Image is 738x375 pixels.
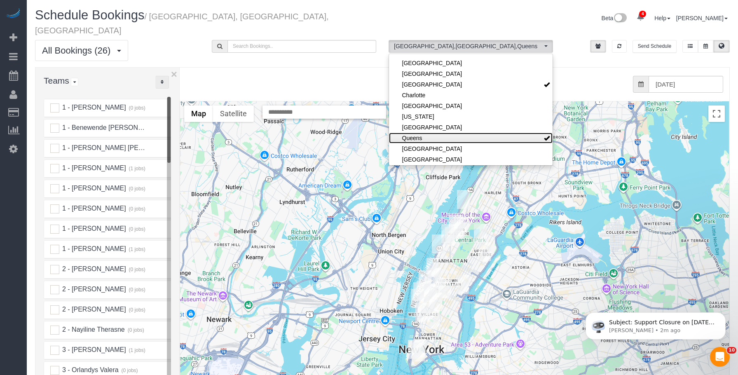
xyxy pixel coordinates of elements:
button: Show satellite imagery [213,105,254,122]
a: [GEOGRAPHIC_DATA] [389,143,553,154]
span: Schedule Bookings [35,8,144,22]
li: Boston [389,58,553,68]
div: 08/26/2025 2:30PM - Hello Alfred (NYC) - 450 West 17th Street, Apt. 534, New York, NY 10011 [413,282,426,301]
div: 08/26/2025 9:00AM - Cait Williamson - 101 West 79th St., 8a, New York, NY 10024 [451,220,464,239]
small: (0 jobs) [128,226,145,232]
span: 1 - [PERSON_NAME] [61,245,126,252]
span: 1 - [PERSON_NAME] [61,164,126,171]
a: Queens [389,133,553,143]
button: Toggle fullscreen view [708,105,725,122]
a: [GEOGRAPHIC_DATA] [389,58,553,68]
a: [PERSON_NAME] [676,15,728,21]
a: [GEOGRAPHIC_DATA] [389,122,553,133]
button: All Bookings (26) [35,40,128,61]
small: (0 jobs) [128,287,145,293]
li: Portland [389,122,553,133]
img: Automaid Logo [5,8,21,20]
small: (0 jobs) [128,206,145,212]
li: Seattle [389,143,553,154]
a: Beta [602,15,627,21]
div: 08/26/2025 8:00AM - Nina Chandra - 10 West 15th Street, Apt.924, New York, Ny, NY 10011 [429,293,442,312]
span: 3 - [PERSON_NAME] [61,346,126,353]
span: Teams [44,76,69,85]
small: (0 jobs) [128,307,145,313]
span: 2 - [PERSON_NAME] [61,286,126,293]
li: Staten Island [389,154,553,165]
div: 08/26/2025 10:00AM - Nancy Velez (The Divorce Center) - 146 West 72nd Street, 2nd Floor, New York... [445,227,458,246]
iframe: Intercom notifications message [573,295,738,353]
i: Sort Teams [161,80,164,84]
div: 08/26/2025 9:00AM - Michael Molchan - 5 Tudor City Place, Apt. 433, New York, NY 10017 [456,275,469,294]
small: (1 jobs) [128,347,145,353]
div: 08/26/2025 9:00AM - Sheila Murthy - 10 East 29th Street, Apt. 39d, New York, NY 10016 [438,279,451,298]
small: (1 jobs) [128,246,145,252]
span: 2 - Nayiline Therasne [61,326,124,333]
span: 1 - Benewende [PERSON_NAME] [61,124,162,131]
span: 2 - [PERSON_NAME] [61,306,126,313]
div: 08/26/2025 11:00AM - Kelly Carroll - 20 Broad Street, Apt. 1203, New York, NY 10005 [408,340,421,359]
li: Bronx [389,68,553,79]
span: [GEOGRAPHIC_DATA] , [GEOGRAPHIC_DATA] , Queens [394,42,542,50]
span: 10 [727,347,736,354]
a: [GEOGRAPHIC_DATA] [389,79,553,90]
div: 08/26/2025 11:00AM - Andrew Henry - 115 East 86th Street, Apt. 44, New York, NY 10028 [474,224,487,243]
div: 08/26/2025 10:00AM - Taylor Wells - 465 Columbus Avenue Apt. 10d, New York, NY 10024 [453,218,466,237]
div: 08/26/2025 10:00AM - Colleen Glazer (Holy Trinity Roman Catholic Church) - 213 West 82nd Street, ... [449,215,462,234]
img: New interface [613,13,627,24]
a: 4 [633,8,649,26]
a: [GEOGRAPHIC_DATA] [389,154,553,165]
a: Charlotte [389,90,553,101]
small: (1 jobs) [128,166,145,171]
small: / [GEOGRAPHIC_DATA], [GEOGRAPHIC_DATA], [GEOGRAPHIC_DATA] [35,12,329,35]
button: [GEOGRAPHIC_DATA],[GEOGRAPHIC_DATA],Queens [389,40,553,53]
li: New Jersey [389,111,553,122]
small: (0 jobs) [128,186,145,192]
li: Denver [389,101,553,111]
span: 1 - [PERSON_NAME] [PERSON_NAME] [61,144,182,151]
li: Brooklyn [389,79,553,90]
div: 08/26/2025 12:30PM - Cameron Lindell - 2 Gold Street, Apt. 1407, New York, NY 10038 [413,339,426,358]
button: Send Schedule [633,40,677,53]
div: 08/26/2025 11:30AM - Chad Anderson (Space Capital) - 400 West 61st Street, Apt. 1107, New York, N... [432,234,445,253]
div: 08/26/2025 9:00AM - William Millhiser - 217 West 19th Street, Apt. 7s, New York, NY 10011 [424,284,437,302]
div: 08/26/2025 10:00AM - Spencer Kim - 315 West 33rd Street, Apt. 32c, New York, NY 10001 [428,268,441,287]
button: Show street map [184,105,213,122]
button: × [171,69,177,80]
div: 08/26/2025 3:00PM - Johanna Goetze (Peter Harrington) - 501 East 74th Street, Apt. 10e, New York,... [478,242,491,261]
div: 08/26/2025 12:00PM - Grace Abogunrin - 450 West 147th Street, Apt. 1, New York, NY 10031 [487,151,500,170]
div: 08/26/2025 8:00AM - Julie Lair - 62 Leroy Street, Apt. 6a, New York, NY 10014 [415,303,428,322]
div: 08/26/2025 5:30PM - Allison Neal - 95 Horatio Street, Apt. 208, New York, NY 10014 [411,289,424,308]
span: 1 - [PERSON_NAME] [61,225,126,232]
span: 4 [639,11,646,17]
div: 08/26/2025 2:00PM - Kellam Witherington (Cloudflare) - 325 Riverside Drive, Apt. 94, New York, NY... [457,190,470,209]
span: 1 - [PERSON_NAME] [61,104,126,111]
iframe: Intercom live chat [710,347,730,367]
input: Date [649,76,723,93]
small: (0 jobs) [120,368,138,373]
small: (0 jobs) [128,267,145,272]
div: 08/26/2025 2:00PM - Brianna Hawkins (Nice Handwriting.) - 303 10th Ave, Apt. 5g, New York, NY 10001 [419,270,431,289]
ol: All Locations [389,40,553,53]
div: 08/26/2025 10:00AM - Henry Li (Housing Opportunities Unlimited) - 420 West 19th Street, Suite 1e,... [417,281,429,300]
small: (0 jobs) [128,105,145,111]
a: [US_STATE] [389,111,553,122]
div: 08/26/2025 1:00PM - Jaclyn Cerisano - 800 6th Avenue, Apt. 29e, New York, NY 10001 [433,278,446,297]
span: 1 - [PERSON_NAME] [61,205,126,212]
span: 1 - [PERSON_NAME] [61,185,126,192]
a: [GEOGRAPHIC_DATA] [389,68,553,79]
div: ... [155,76,169,89]
a: Help [654,15,670,21]
small: (0 jobs) [127,327,144,333]
div: 08/26/2025 7:00PM - Elaine Pugsley (Mythology) - 324 Lafayette Street, 2nd Floor, New York, NY 10012 [427,310,440,329]
span: All Bookings (26) [42,45,115,56]
div: 08/26/2025 1:00PM - Natalie Lin - 75 Wall Street, Apt. 30-O, New York, NY 10005 [412,342,425,361]
a: [GEOGRAPHIC_DATA] [389,101,553,111]
span: 3 - Orlandys Valera [61,366,118,373]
